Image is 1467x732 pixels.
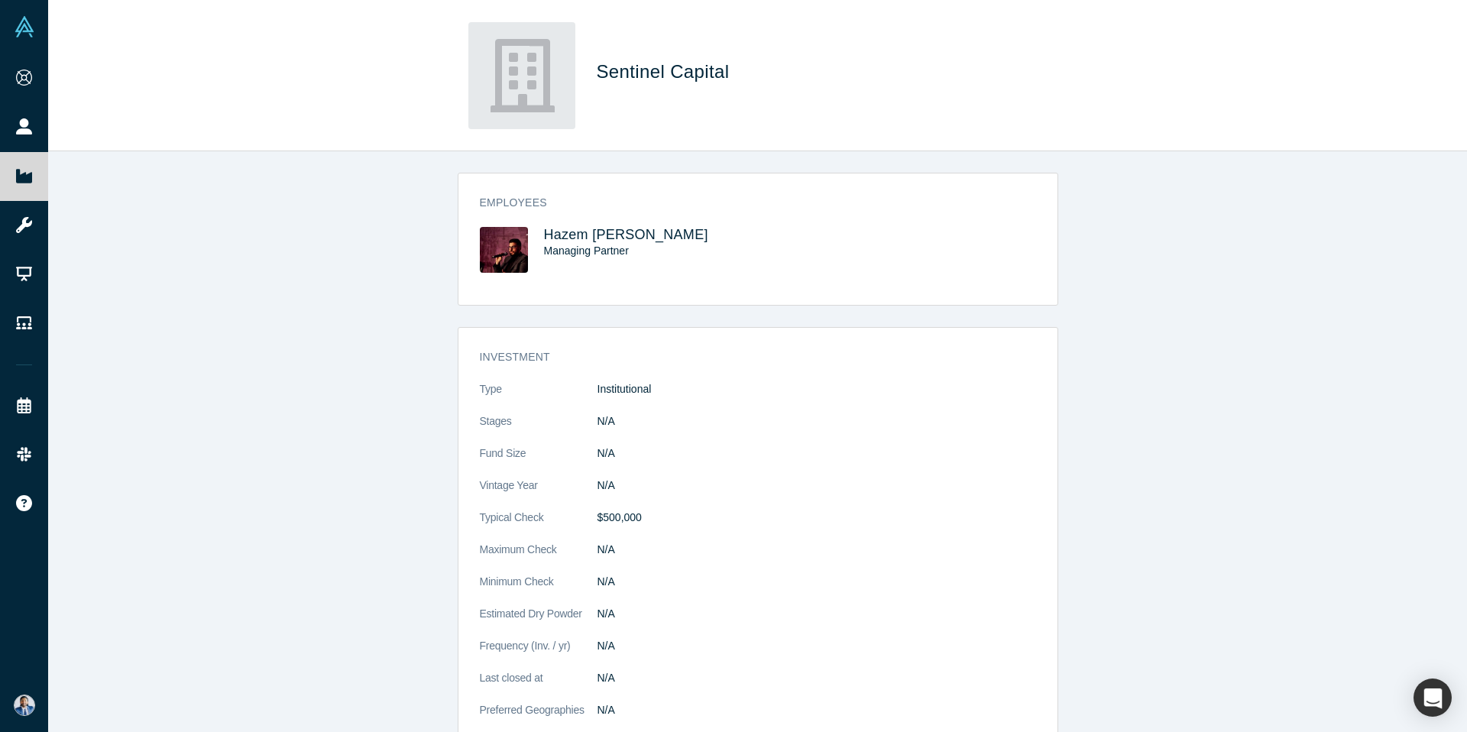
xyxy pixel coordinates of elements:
[480,445,597,478] dt: Fund Size
[480,638,597,670] dt: Frequency (Inv. / yr)
[597,702,1036,718] dd: N/A
[480,478,597,510] dt: Vintage Year
[480,349,1015,365] h3: Investment
[480,413,597,445] dt: Stages
[480,606,597,638] dt: Estimated Dry Powder
[597,542,1036,558] dd: N/A
[597,61,735,82] span: Sentinel Capital
[480,510,597,542] dt: Typical Check
[597,445,1036,462] dd: N/A
[14,16,35,37] img: Alchemist Vault Logo
[544,227,708,242] a: Hazem [PERSON_NAME]
[480,381,597,413] dt: Type
[14,695,35,716] img: Idicula Mathew's Account
[597,413,1036,429] dd: N/A
[480,670,597,702] dt: Last closed at
[480,195,1015,211] h3: Employees
[480,227,528,273] img: Hazem Danny Nakib's Profile Image
[597,381,1036,397] dd: Institutional
[597,478,1036,494] dd: N/A
[544,245,629,257] span: Managing Partner
[597,574,1036,590] dd: N/A
[597,670,1036,686] dd: N/A
[480,542,597,574] dt: Maximum Check
[597,606,1036,622] dd: N/A
[468,22,575,129] img: Sentinel Capital's Logo
[597,638,1036,654] dd: N/A
[480,574,597,606] dt: Minimum Check
[597,510,1036,526] dd: $500,000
